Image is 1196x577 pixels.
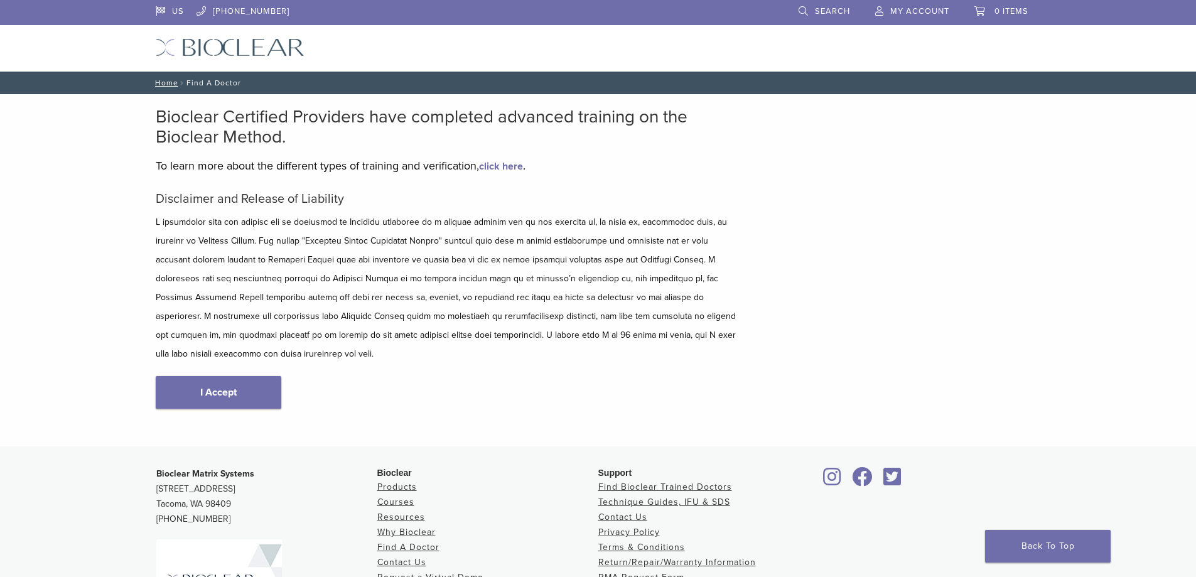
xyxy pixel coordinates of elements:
[377,527,436,537] a: Why Bioclear
[598,542,685,553] a: Terms & Conditions
[598,468,632,478] span: Support
[377,512,425,522] a: Resources
[156,191,740,207] h5: Disclaimer and Release of Liability
[598,482,732,492] a: Find Bioclear Trained Doctors
[377,468,412,478] span: Bioclear
[178,80,186,86] span: /
[156,466,377,527] p: [STREET_ADDRESS] Tacoma, WA 98409 [PHONE_NUMBER]
[815,6,850,16] span: Search
[598,512,647,522] a: Contact Us
[880,475,906,487] a: Bioclear
[598,527,660,537] a: Privacy Policy
[985,530,1111,563] a: Back To Top
[377,542,439,553] a: Find A Doctor
[848,475,877,487] a: Bioclear
[156,213,740,364] p: L ipsumdolor sita con adipisc eli se doeiusmod te Incididu utlaboree do m aliquae adminim ven qu ...
[377,557,426,568] a: Contact Us
[377,482,417,492] a: Products
[819,475,846,487] a: Bioclear
[156,107,740,147] h2: Bioclear Certified Providers have completed advanced training on the Bioclear Method.
[151,78,178,87] a: Home
[156,38,304,57] img: Bioclear
[598,497,730,507] a: Technique Guides, IFU & SDS
[598,557,756,568] a: Return/Repair/Warranty Information
[156,468,254,479] strong: Bioclear Matrix Systems
[377,497,414,507] a: Courses
[146,72,1050,94] nav: Find A Doctor
[479,160,523,173] a: click here
[156,156,740,175] p: To learn more about the different types of training and verification, .
[994,6,1028,16] span: 0 items
[890,6,949,16] span: My Account
[156,376,281,409] a: I Accept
